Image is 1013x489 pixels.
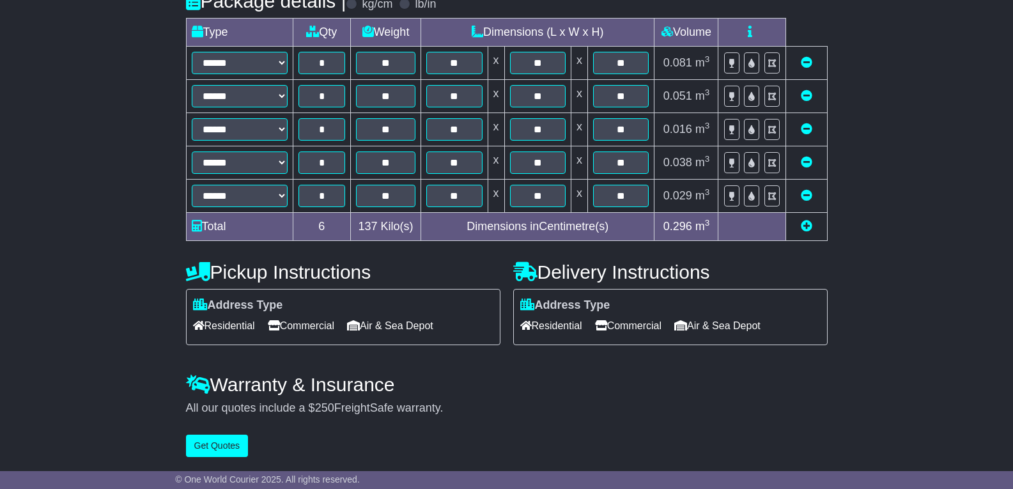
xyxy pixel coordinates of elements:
sup: 3 [705,218,710,228]
span: m [695,220,710,233]
td: x [571,146,587,180]
span: 0.029 [663,189,692,202]
td: Dimensions (L x W x H) [421,19,654,47]
sup: 3 [705,121,710,130]
td: 6 [293,213,351,241]
label: Address Type [520,299,610,313]
td: Total [186,213,293,241]
td: x [571,180,587,213]
td: Kilo(s) [351,213,421,241]
button: Get Quotes [186,435,249,457]
span: Air & Sea Depot [347,316,433,336]
span: m [695,89,710,102]
span: 137 [359,220,378,233]
sup: 3 [705,154,710,164]
h4: Warranty & Insurance [186,374,828,395]
td: x [571,80,587,113]
td: Type [186,19,293,47]
a: Add new item [801,220,812,233]
sup: 3 [705,88,710,97]
span: m [695,56,710,69]
td: x [488,180,504,213]
sup: 3 [705,54,710,64]
td: Dimensions in Centimetre(s) [421,213,654,241]
span: Commercial [268,316,334,336]
sup: 3 [705,187,710,197]
a: Remove this item [801,123,812,136]
span: Residential [520,316,582,336]
span: Commercial [595,316,661,336]
h4: Delivery Instructions [513,261,828,283]
span: © One World Courier 2025. All rights reserved. [175,474,360,485]
span: m [695,189,710,202]
span: Air & Sea Depot [674,316,761,336]
td: Volume [654,19,718,47]
td: Qty [293,19,351,47]
span: m [695,123,710,136]
td: x [488,47,504,80]
td: x [488,113,504,146]
td: x [571,47,587,80]
a: Remove this item [801,89,812,102]
h4: Pickup Instructions [186,261,500,283]
span: Residential [193,316,255,336]
span: 0.016 [663,123,692,136]
a: Remove this item [801,156,812,169]
a: Remove this item [801,189,812,202]
td: Weight [351,19,421,47]
span: 0.038 [663,156,692,169]
span: 250 [315,401,334,414]
td: x [488,80,504,113]
td: x [571,113,587,146]
td: x [488,146,504,180]
span: 0.081 [663,56,692,69]
span: 0.296 [663,220,692,233]
a: Remove this item [801,56,812,69]
span: 0.051 [663,89,692,102]
label: Address Type [193,299,283,313]
div: All our quotes include a $ FreightSafe warranty. [186,401,828,415]
span: m [695,156,710,169]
